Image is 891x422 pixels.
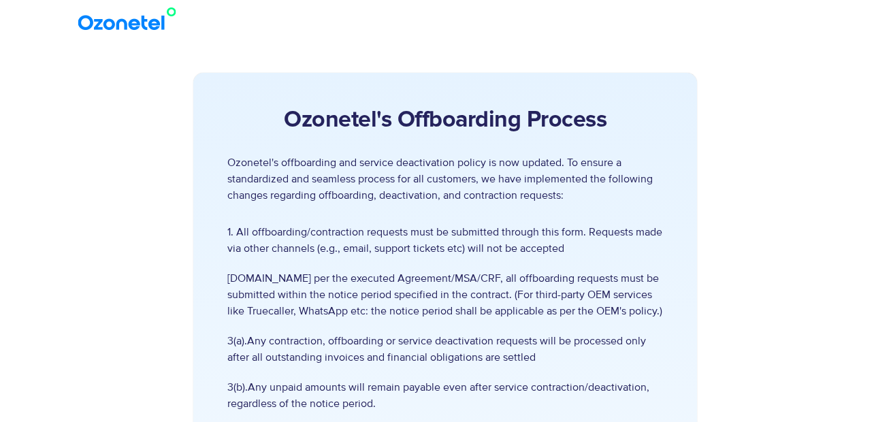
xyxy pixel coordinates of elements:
[227,379,663,412] span: 3(b).Any unpaid amounts will remain payable even after service contraction/deactivation, regardle...
[227,270,663,319] span: [DOMAIN_NAME] per the executed Agreement/MSA/CRF, all offboarding requests must be submitted with...
[227,224,663,257] span: 1. All offboarding/contraction requests must be submitted through this form. Requests made via ot...
[227,333,663,366] span: 3(a).Any contraction, offboarding or service deactivation requests will be processed only after a...
[227,107,663,134] h2: Ozonetel's Offboarding Process
[227,155,663,204] p: Ozonetel's offboarding and service deactivation policy is now updated. To ensure a standardized a...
